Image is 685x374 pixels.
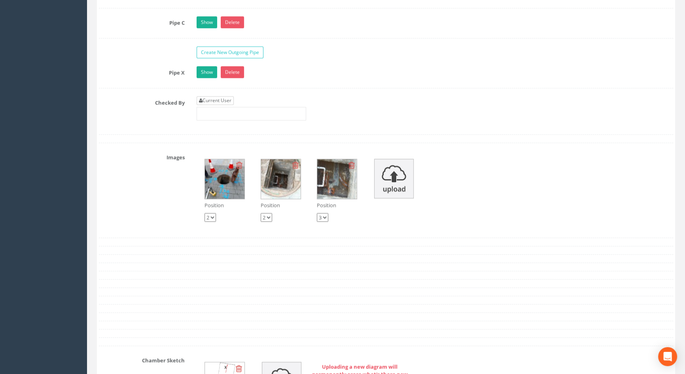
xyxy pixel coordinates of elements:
[317,201,357,209] p: Position
[221,66,244,78] a: Delete
[93,66,191,76] label: Pipe X
[93,96,191,106] label: Checked By
[261,159,301,199] img: d0e3e8f1-d95d-618a-8695-f570bc99815a_76100980-0586-0b69-386e-91039220467a_thumb.jpg
[204,201,245,209] p: Position
[93,16,191,27] label: Pipe C
[374,159,414,198] img: upload_icon.png
[197,16,217,28] a: Show
[197,66,217,78] a: Show
[261,201,301,209] p: Position
[221,16,244,28] a: Delete
[658,347,677,366] div: Open Intercom Messenger
[197,96,234,105] a: Current User
[317,159,357,199] img: d0e3e8f1-d95d-618a-8695-f570bc99815a_c9d80970-dff9-bc1f-2480-5cbf3720fde9_thumb.jpg
[197,46,263,58] a: Create New Outgoing Pipe
[93,151,191,161] label: Images
[205,159,244,199] img: d0e3e8f1-d95d-618a-8695-f570bc99815a_4fad0de5-26b8-4f4e-194b-b3217318bd02_thumb.jpg
[93,354,191,364] label: Chamber Sketch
